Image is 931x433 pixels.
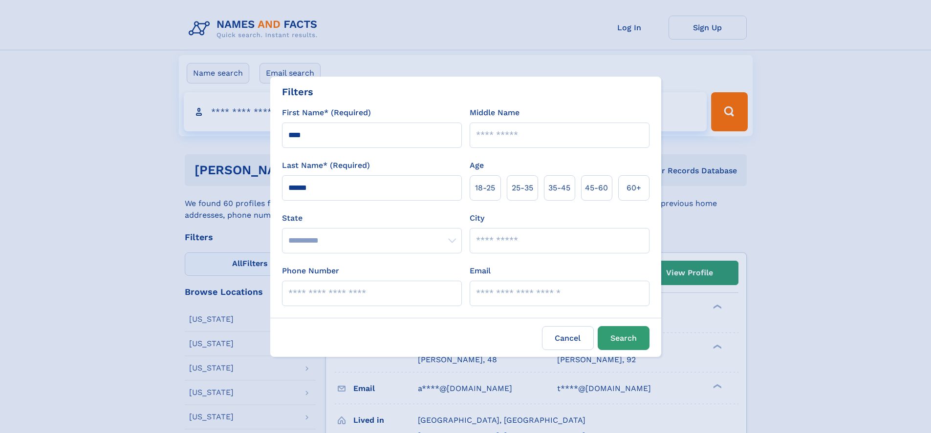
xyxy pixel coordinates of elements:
[470,107,520,119] label: Middle Name
[470,160,484,171] label: Age
[282,212,462,224] label: State
[512,182,533,194] span: 25‑35
[598,326,650,350] button: Search
[282,84,313,99] div: Filters
[475,182,495,194] span: 18‑25
[470,212,484,224] label: City
[542,326,594,350] label: Cancel
[282,265,339,277] label: Phone Number
[627,182,641,194] span: 60+
[585,182,608,194] span: 45‑60
[470,265,491,277] label: Email
[548,182,570,194] span: 35‑45
[282,107,371,119] label: First Name* (Required)
[282,160,370,171] label: Last Name* (Required)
